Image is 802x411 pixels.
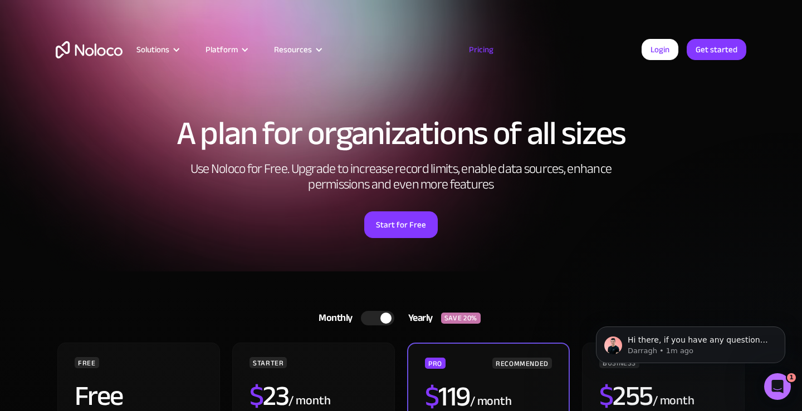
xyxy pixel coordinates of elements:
div: Resources [274,42,312,57]
h2: 23 [250,382,289,410]
div: Platform [192,42,260,57]
h2: 119 [425,383,470,410]
a: Pricing [455,42,507,57]
div: / month [288,392,330,410]
div: Solutions [123,42,192,57]
h2: Free [75,382,123,410]
h2: 255 [599,382,653,410]
a: Get started [687,39,746,60]
div: Yearly [394,310,441,326]
div: SAVE 20% [441,313,481,324]
a: Login [642,39,678,60]
a: home [56,41,123,58]
div: Platform [206,42,238,57]
div: PRO [425,358,446,369]
div: Monthly [305,310,361,326]
iframe: Intercom live chat [764,373,791,400]
div: / month [653,392,695,410]
div: / month [470,393,512,410]
div: Solutions [136,42,169,57]
h1: A plan for organizations of all sizes [56,117,746,150]
div: Resources [260,42,334,57]
span: 1 [787,373,796,382]
iframe: Intercom notifications message [579,303,802,381]
div: RECOMMENDED [492,358,552,369]
div: STARTER [250,357,287,368]
a: Start for Free [364,211,438,238]
h2: Use Noloco for Free. Upgrade to increase record limits, enable data sources, enhance permissions ... [178,161,624,192]
div: FREE [75,357,99,368]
